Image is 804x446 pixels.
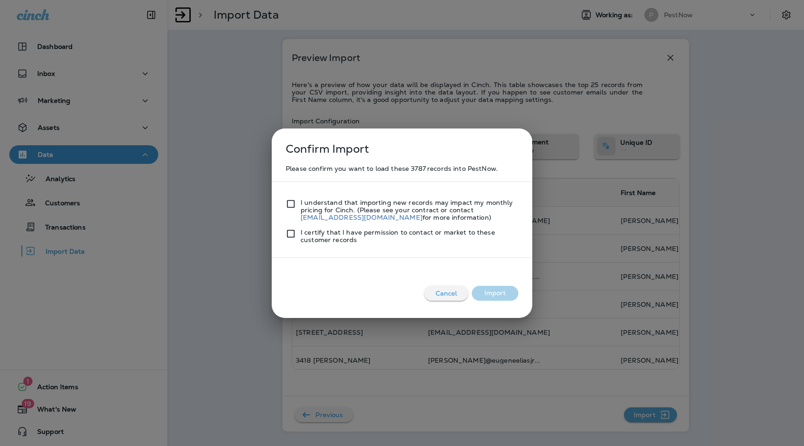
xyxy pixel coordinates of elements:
p: Confirm Import [281,138,369,160]
a: [EMAIL_ADDRESS][DOMAIN_NAME] [301,213,422,222]
button: Cancel [424,286,468,301]
p: I certify that I have permission to contact or market to these customer records [301,229,518,243]
p: I understand that importing new records may impact my monthly pricing for Cinch. (Please see your... [301,199,518,221]
p: Please confirm you want to load these 3787 records into PestNow. [286,165,518,172]
p: Cancel [432,286,461,301]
